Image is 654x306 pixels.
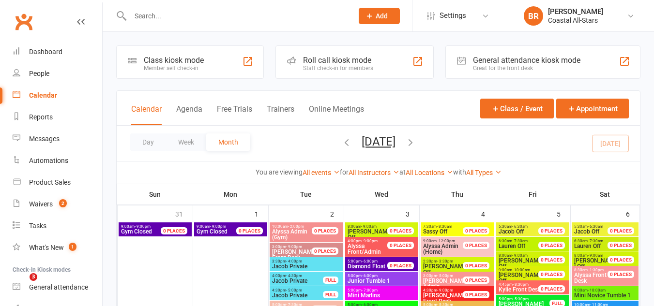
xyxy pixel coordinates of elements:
[437,239,455,243] span: - 12:00pm
[419,184,495,204] th: Thu
[513,282,529,287] span: - 8:30pm
[13,215,102,237] a: Tasks
[256,168,303,176] strong: You are viewing
[272,259,341,263] span: 3:30pm
[309,104,364,125] button: Online Meetings
[387,227,414,234] div: 0 PLACES
[608,242,634,249] div: 0 PLACES
[588,288,606,292] span: - 10:00am
[495,184,570,204] th: Fri
[463,242,489,249] div: 0 PLACES
[574,272,607,284] span: Alyssa Front Desk
[362,239,378,243] span: - 9:00pm
[574,292,637,298] span: Mini Novice Tumble 1
[272,274,323,278] span: 4:00pm
[423,292,468,305] span: [PERSON_NAME] Front Desk
[303,65,373,72] div: Staff check-in for members
[437,224,452,229] span: - 8:30am
[574,239,620,243] span: 6:30am
[538,285,565,292] div: 0 PLACES
[29,178,71,186] div: Product Sales
[272,224,323,229] span: 10:00am
[312,248,338,255] div: 0 PLACES
[348,243,381,255] span: Alyssa Front/Admin
[362,259,378,263] span: - 6:00pm
[359,8,400,24] button: Add
[272,245,323,249] span: 3:00pm
[574,268,620,272] span: 8:30am
[348,228,393,241] span: [PERSON_NAME] Off
[463,277,489,284] div: 0 PLACES
[538,256,565,263] div: 0 PLACES
[498,268,550,272] span: 9:00am
[193,184,268,204] th: Mon
[423,243,458,249] span: Alyssa Admin
[548,7,603,16] div: [PERSON_NAME]
[423,288,474,292] span: 4:30pm
[268,184,344,204] th: Tue
[538,227,565,234] div: 0 PLACES
[347,278,416,284] span: Junior Tumble 1
[197,228,228,235] span: Gym Closed
[127,9,346,23] input: Search...
[347,274,416,278] span: 5:00pm
[272,278,323,284] span: Jacob Private
[498,282,550,287] span: 4:45pm
[548,16,603,25] div: Coastal All-Stars
[255,205,268,221] div: 1
[347,288,416,292] span: 5:00pm
[144,65,204,72] div: Member self check-in
[499,228,524,235] span: Jacob Off
[272,288,323,292] span: 4:30pm
[362,274,378,278] span: - 6:00pm
[387,242,414,249] div: 0 PLACES
[512,224,528,229] span: - 6:30am
[362,135,395,148] button: [DATE]
[29,244,64,251] div: What's New
[608,271,634,278] div: 0 PLACES
[130,133,166,151] button: Day
[13,172,102,193] a: Product Sales
[406,205,419,221] div: 3
[348,263,385,270] span: Diamond Float
[303,56,373,65] div: Roll call kiosk mode
[29,113,53,121] div: Reports
[588,253,603,258] span: - 9:00am
[29,70,49,77] div: People
[512,253,528,258] span: - 9:00am
[423,243,474,255] span: (Home)
[117,184,193,204] th: Sun
[574,243,601,249] span: Lauren Off
[423,274,474,278] span: 3:00pm
[29,48,62,56] div: Dashboard
[13,128,102,150] a: Messages
[144,56,204,65] div: Class kiosk mode
[217,104,252,125] button: Free Trials
[437,274,453,278] span: - 5:00pm
[608,256,634,263] div: 0 PLACES
[574,253,620,258] span: 8:00am
[272,248,317,261] span: [PERSON_NAME] Front Desk
[161,227,187,234] div: 0 PLACES
[29,135,60,143] div: Messages
[286,288,302,292] span: - 5:00pm
[286,259,302,263] span: - 4:00pm
[480,99,554,118] button: Class / Event
[588,268,604,272] span: - 1:30pm
[499,257,544,270] span: [PERSON_NAME] Off
[210,224,226,229] span: - 9:00pm
[463,262,489,269] div: 0 PLACES
[286,245,302,249] span: - 9:00pm
[135,224,151,229] span: - 9:00pm
[10,273,33,296] iframe: Intercom live chat
[349,169,399,176] a: All Instructors
[440,5,466,27] span: Settings
[574,288,637,292] span: 9:00am
[330,205,344,221] div: 2
[347,292,416,298] span: Mini Marlins
[196,224,248,229] span: 9:00am
[29,91,57,99] div: Calendar
[437,259,453,263] span: - 3:30pm
[344,184,419,204] th: Wed
[473,56,580,65] div: General attendance kiosk mode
